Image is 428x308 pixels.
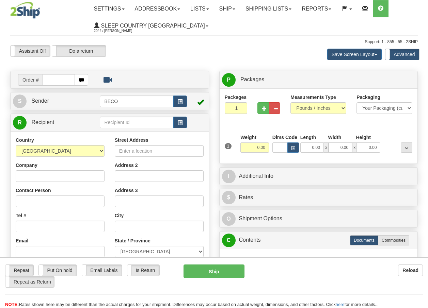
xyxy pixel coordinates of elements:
[222,212,415,226] a: OShipment Options
[10,2,40,19] img: logo2044.jpg
[89,17,213,34] a: Sleep Country [GEOGRAPHIC_DATA] 2044 / [PERSON_NAME]
[13,116,27,130] span: R
[115,212,124,219] label: City
[13,116,90,130] a: R Recipient
[222,234,236,247] span: C
[222,233,415,247] a: CContents
[378,235,409,245] label: Commodities
[356,94,380,101] label: Packaging
[350,235,378,245] label: Documents
[94,28,145,34] span: 2044 / [PERSON_NAME]
[352,142,357,153] span: x
[360,254,378,267] th: Value
[13,94,100,108] a: S Sender
[115,137,148,143] label: Street Address
[18,74,43,86] span: Order #
[11,46,50,56] label: Assistant Off
[89,0,130,17] a: Settings
[240,134,256,141] label: Weight
[16,237,28,244] label: Email
[13,95,27,108] span: S
[222,169,415,183] a: IAdditional Info
[235,254,360,267] th: Description
[222,191,415,205] a: $Rates
[222,73,415,87] a: P Packages
[290,94,336,101] label: Measurements Type
[225,143,232,149] span: 1
[127,265,159,276] label: Is Return
[99,23,205,29] span: Sleep Country [GEOGRAPHIC_DATA]
[115,145,204,157] input: Enter a location
[398,264,423,276] button: Reload
[5,265,33,276] label: Repeat
[222,212,236,226] span: O
[31,119,54,125] span: Recipient
[401,142,412,153] div: ...
[39,265,77,276] label: Put On hold
[52,46,106,56] label: Do a return
[130,0,186,17] a: Addressbook
[115,237,150,244] label: State / Province
[324,142,329,153] span: x
[16,212,26,219] label: Tel #
[402,268,418,273] b: Reload
[356,134,371,141] label: Height
[222,191,236,204] span: $
[385,49,419,60] label: Advanced
[214,0,240,17] a: Ship
[297,0,336,17] a: Reports
[240,0,297,17] a: Shipping lists
[222,170,236,183] span: I
[225,94,247,101] label: Packages
[327,49,382,60] button: Save Screen Layout
[115,187,138,194] label: Address 3
[115,162,138,169] label: Address 2
[185,0,214,17] a: Lists
[5,302,19,307] span: NOTE:
[328,134,342,141] label: Width
[100,96,173,107] input: Sender Id
[82,265,122,276] label: Email Labels
[272,134,297,141] label: Dims Code
[16,137,34,143] label: Country
[240,76,264,82] span: Packages
[5,276,54,287] label: Repeat as Return
[225,254,236,267] th: Nr
[184,264,245,278] button: Ship
[336,302,345,307] a: here
[222,73,236,87] span: P
[300,134,316,141] label: Length
[31,98,49,104] span: Sender
[100,117,173,128] input: Recipient Id
[16,162,37,169] label: Company
[16,187,51,194] label: Contact Person
[10,39,418,45] div: Support: 1 - 855 - 55 - 2SHIP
